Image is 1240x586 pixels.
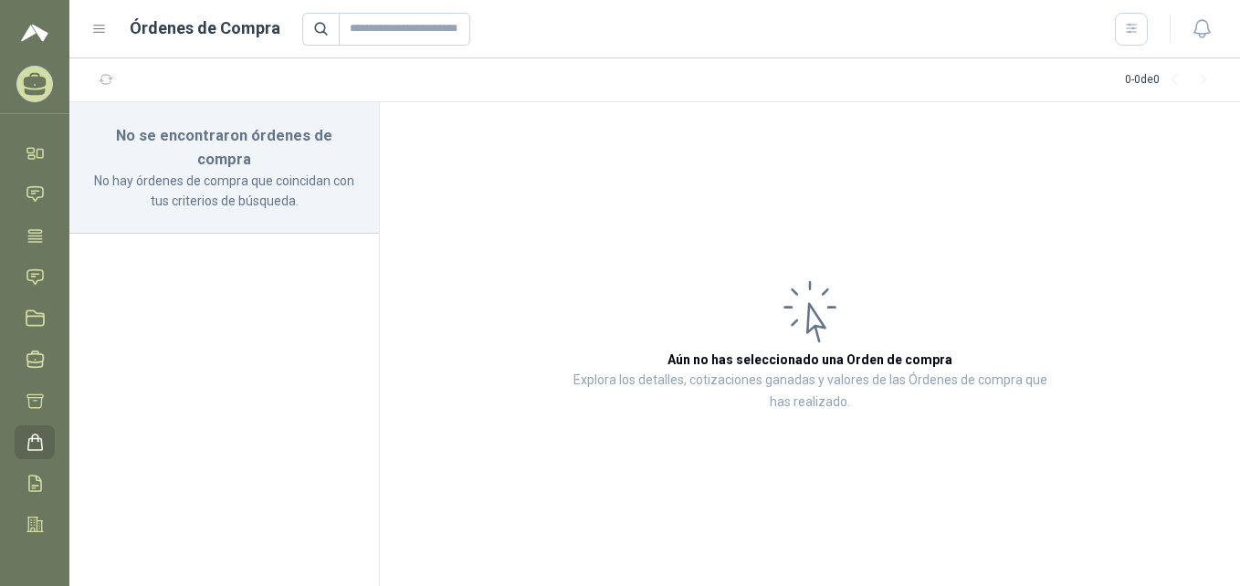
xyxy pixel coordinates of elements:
h3: No se encontraron órdenes de compra [91,124,357,171]
img: Logo peakr [21,22,48,44]
h1: Órdenes de Compra [130,16,280,41]
p: Explora los detalles, cotizaciones ganadas y valores de las Órdenes de compra que has realizado. [562,370,1057,413]
p: No hay órdenes de compra que coincidan con tus criterios de búsqueda. [91,171,357,211]
h3: Aún no has seleccionado una Orden de compra [667,350,952,370]
div: 0 - 0 de 0 [1125,66,1218,95]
